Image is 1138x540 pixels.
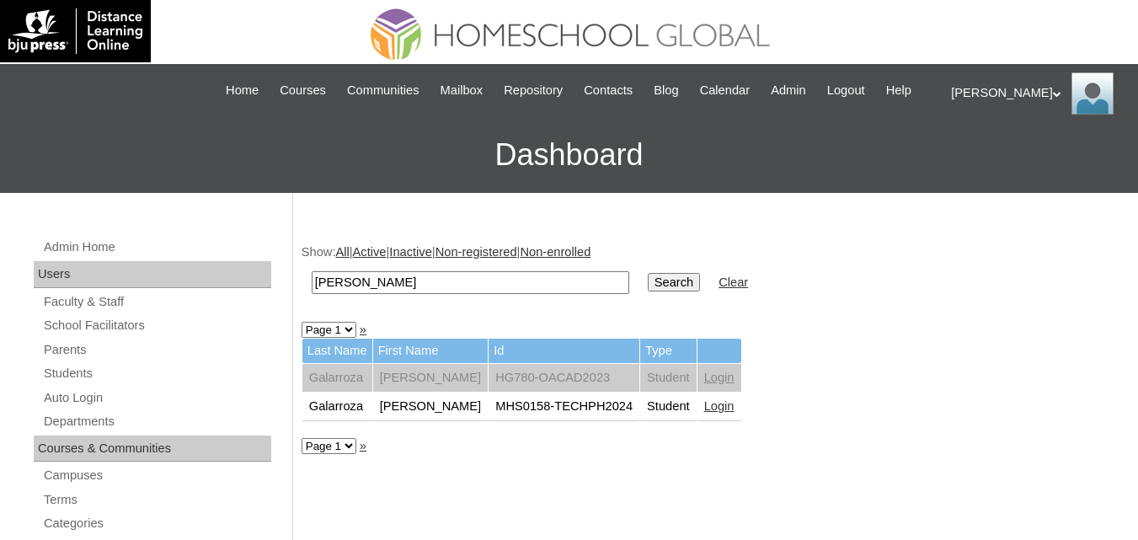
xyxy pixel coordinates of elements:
[302,364,372,393] td: Galarroza
[489,393,639,421] td: MHS0158-TECHPH2024
[771,81,806,100] span: Admin
[489,339,639,363] td: Id
[704,371,735,384] a: Login
[42,489,271,511] a: Terms
[280,81,326,100] span: Courses
[654,81,678,100] span: Blog
[226,81,259,100] span: Home
[34,261,271,288] div: Users
[762,81,815,100] a: Admin
[886,81,911,100] span: Help
[432,81,492,100] a: Mailbox
[504,81,563,100] span: Repository
[8,8,142,54] img: logo-white.png
[584,81,633,100] span: Contacts
[435,245,517,259] a: Non-registered
[389,245,432,259] a: Inactive
[34,436,271,462] div: Courses & Communities
[951,72,1121,115] div: [PERSON_NAME]
[819,81,874,100] a: Logout
[42,340,271,361] a: Parents
[42,388,271,409] a: Auto Login
[441,81,484,100] span: Mailbox
[347,81,419,100] span: Communities
[335,245,349,259] a: All
[1071,72,1114,115] img: Ariane Ebuen
[575,81,641,100] a: Contacts
[878,81,920,100] a: Help
[645,81,687,100] a: Blog
[302,393,372,421] td: Galarroza
[719,275,748,289] a: Clear
[217,81,267,100] a: Home
[302,243,1121,303] div: Show: | | | |
[704,399,735,413] a: Login
[495,81,571,100] a: Repository
[8,117,1130,193] h3: Dashboard
[827,81,865,100] span: Logout
[692,81,758,100] a: Calendar
[312,271,629,294] input: Search
[700,81,750,100] span: Calendar
[520,245,590,259] a: Non-enrolled
[373,364,489,393] td: [PERSON_NAME]
[373,393,489,421] td: [PERSON_NAME]
[42,465,271,486] a: Campuses
[271,81,334,100] a: Courses
[42,411,271,432] a: Departments
[373,339,489,363] td: First Name
[353,245,387,259] a: Active
[42,315,271,336] a: School Facilitators
[640,339,697,363] td: Type
[640,393,697,421] td: Student
[42,363,271,384] a: Students
[302,339,372,363] td: Last Name
[360,323,366,336] a: »
[42,237,271,258] a: Admin Home
[339,81,428,100] a: Communities
[489,364,639,393] td: HG780-OACAD2023
[42,513,271,534] a: Categories
[360,439,366,452] a: »
[640,364,697,393] td: Student
[42,291,271,313] a: Faculty & Staff
[648,273,700,291] input: Search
